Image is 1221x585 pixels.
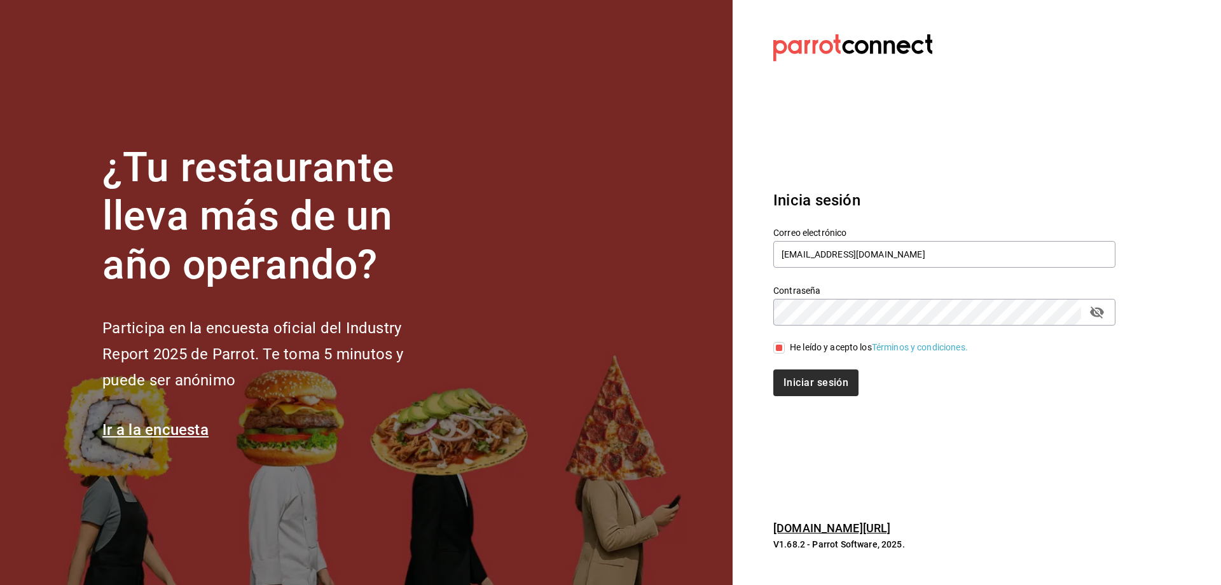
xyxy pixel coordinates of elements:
[773,189,1115,212] h3: Inicia sesión
[773,228,1115,237] label: Correo electrónico
[102,421,209,439] a: Ir a la encuesta
[773,369,859,396] button: Iniciar sesión
[790,341,968,354] div: He leído y acepto los
[773,286,1115,294] label: Contraseña
[773,538,1115,551] p: V1.68.2 - Parrot Software, 2025.
[773,521,890,535] a: [DOMAIN_NAME][URL]
[102,315,446,393] h2: Participa en la encuesta oficial del Industry Report 2025 de Parrot. Te toma 5 minutos y puede se...
[1086,301,1108,323] button: passwordField
[872,342,968,352] a: Términos y condiciones.
[773,241,1115,268] input: Ingresa tu correo electrónico
[102,144,446,290] h1: ¿Tu restaurante lleva más de un año operando?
